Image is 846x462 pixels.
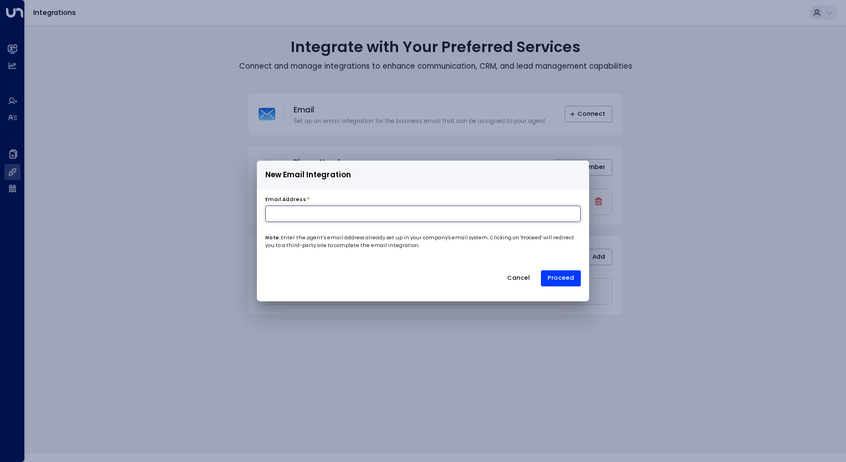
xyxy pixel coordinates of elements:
span: New Email Integration [265,169,351,181]
b: Note: [265,234,281,241]
button: Proceed [541,270,581,287]
button: Cancel [500,270,537,287]
label: Email Address [265,196,306,204]
p: Enter the agent’s email address already set up in your company's email system. Clicking on 'Proce... [265,234,581,249]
